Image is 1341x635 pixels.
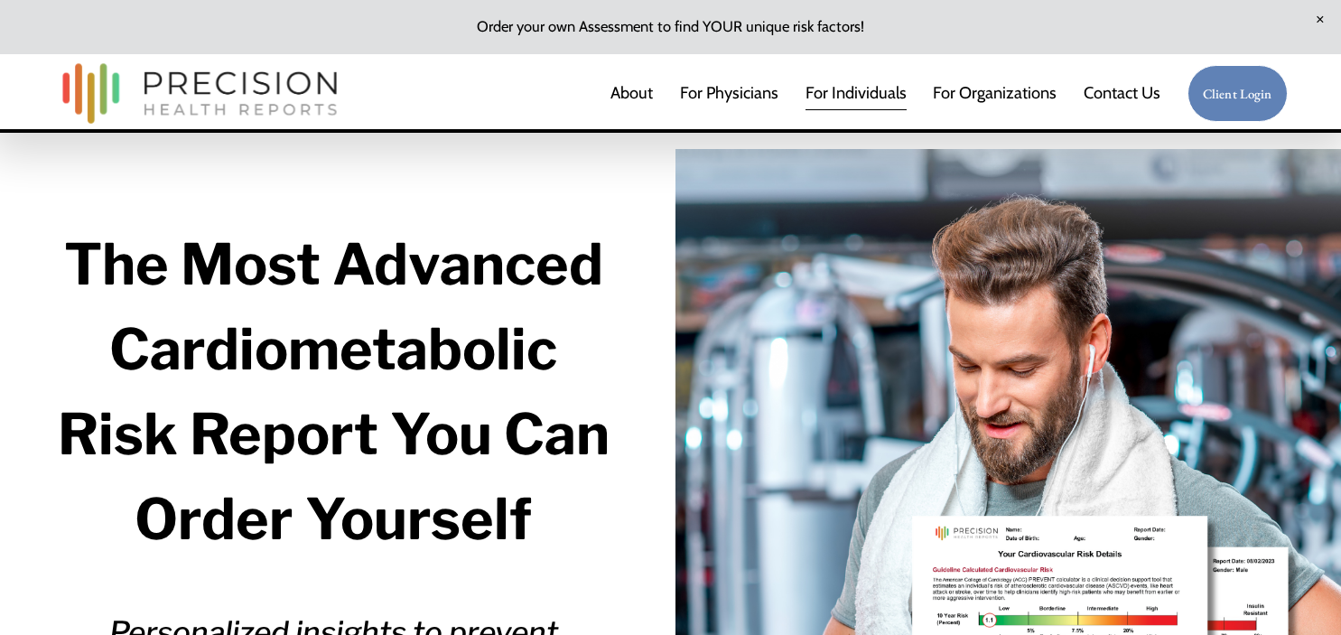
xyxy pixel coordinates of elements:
a: About [610,75,653,111]
a: Client Login [1187,65,1288,122]
span: For Organizations [933,77,1057,110]
a: For Physicians [680,75,778,111]
a: For Individuals [806,75,907,111]
strong: The Most Advanced Cardiometabolic Risk Report You Can Order Yourself [58,230,621,552]
img: Precision Health Reports [53,55,346,132]
a: Contact Us [1084,75,1160,111]
a: folder dropdown [933,75,1057,111]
